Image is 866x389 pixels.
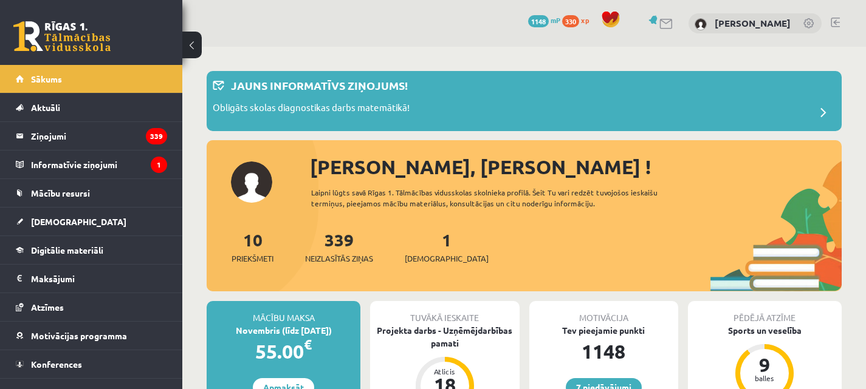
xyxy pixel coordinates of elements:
[16,179,167,207] a: Mācību resursi
[16,236,167,264] a: Digitālie materiāli
[31,302,64,313] span: Atzīmes
[31,102,60,113] span: Aktuāli
[16,93,167,121] a: Aktuāli
[746,374,783,382] div: balles
[16,265,167,293] a: Maksājumi
[31,122,167,150] legend: Ziņojumi
[304,336,312,353] span: €
[370,301,519,324] div: Tuvākā ieskaite
[207,324,360,337] div: Novembris (līdz [DATE])
[31,73,62,84] span: Sākums
[31,359,82,370] span: Konferences
[151,157,167,173] i: 1
[688,324,842,337] div: Sports un veselība
[16,350,167,378] a: Konferences
[207,301,360,324] div: Mācību maksa
[16,65,167,93] a: Sākums
[405,229,489,265] a: 1[DEMOGRAPHIC_DATA]
[427,368,463,375] div: Atlicis
[13,21,111,52] a: Rīgas 1. Tālmācības vidusskola
[581,15,589,25] span: xp
[405,252,489,265] span: [DEMOGRAPHIC_DATA]
[16,122,167,150] a: Ziņojumi339
[528,15,560,25] a: 1148 mP
[213,77,836,125] a: Jauns informatīvs ziņojums! Obligāts skolas diagnostikas darbs matemātikā!
[16,293,167,321] a: Atzīmes
[562,15,579,27] span: 330
[528,15,549,27] span: 1148
[746,355,783,374] div: 9
[529,324,678,337] div: Tev pieejamie punkti
[715,17,791,29] a: [PERSON_NAME]
[529,301,678,324] div: Motivācija
[562,15,595,25] a: 330 xp
[16,322,167,350] a: Motivācijas programma
[310,152,842,181] div: [PERSON_NAME], [PERSON_NAME] !
[370,324,519,350] div: Projekta darbs - Uzņēmējdarbības pamati
[31,245,103,255] span: Digitālie materiāli
[231,77,408,93] p: Jauns informatīvs ziņojums!
[305,252,373,265] span: Neizlasītās ziņas
[31,330,127,341] span: Motivācijas programma
[16,208,167,235] a: [DEMOGRAPHIC_DATA]
[146,128,167,144] i: 339
[31,265,167,293] legend: Maksājumi
[305,229,373,265] a: 339Neizlasītās ziņas
[529,337,678,366] div: 1148
[695,18,707,30] img: Marta Vanovska
[16,151,167,178] a: Informatīvie ziņojumi1
[232,252,273,265] span: Priekšmeti
[688,301,842,324] div: Pēdējā atzīme
[232,229,273,265] a: 10Priekšmeti
[31,188,90,198] span: Mācību resursi
[207,337,360,366] div: 55.00
[551,15,560,25] span: mP
[311,187,692,209] div: Laipni lūgts savā Rīgas 1. Tālmācības vidusskolas skolnieka profilā. Šeit Tu vari redzēt tuvojošo...
[31,216,126,227] span: [DEMOGRAPHIC_DATA]
[31,151,167,178] legend: Informatīvie ziņojumi
[213,101,410,118] p: Obligāts skolas diagnostikas darbs matemātikā!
